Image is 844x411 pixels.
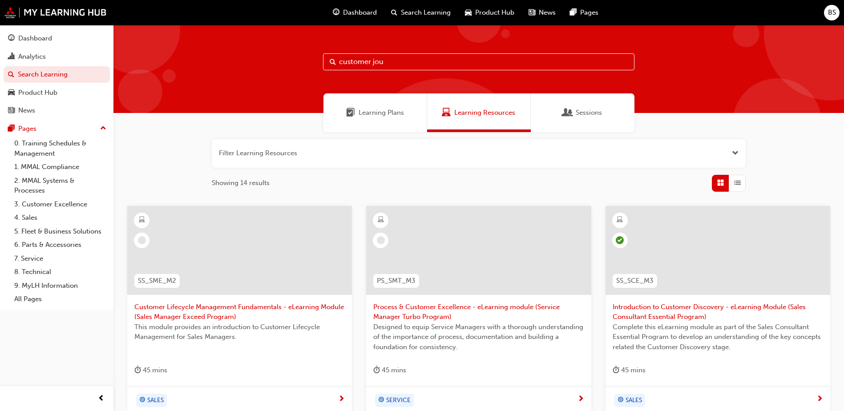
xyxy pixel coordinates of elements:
span: Complete this eLearning module as part of the Sales Consultant Essential Program to develop an un... [613,322,823,352]
span: News [539,8,556,18]
span: pages-icon [570,7,577,18]
span: next-icon [816,395,823,403]
a: 5. Fleet & Business Solutions [11,225,110,238]
span: Search [330,57,336,67]
span: SERVICE [386,395,411,406]
a: 2. MMAL Systems & Processes [11,174,110,197]
span: SS_SME_M2 [138,276,176,286]
a: 8. Technical [11,265,110,279]
span: news-icon [8,107,15,115]
span: Search Learning [401,8,451,18]
button: DashboardAnalyticsSearch LearningProduct HubNews [4,28,110,121]
a: 0. Training Schedules & Management [11,137,110,160]
span: duration-icon [613,365,619,376]
span: prev-icon [98,393,105,404]
a: All Pages [11,292,110,306]
span: guage-icon [333,7,339,18]
span: target-icon [139,395,145,406]
span: car-icon [8,89,15,97]
span: target-icon [378,395,384,406]
a: search-iconSearch Learning [384,4,458,22]
span: learningRecordVerb_PASS-icon [616,236,624,244]
div: News [18,105,35,116]
span: guage-icon [8,35,15,43]
span: learningResourceType_ELEARNING-icon [378,214,384,226]
a: car-iconProduct Hub [458,4,521,22]
span: duration-icon [373,365,380,376]
span: up-icon [100,123,106,134]
span: Product Hub [475,8,514,18]
span: Pages [580,8,598,18]
span: learningRecordVerb_NONE-icon [377,236,385,244]
span: This module provides an introduction to Customer Lifecycle Management for Sales Managers. [134,322,345,342]
img: mmal [4,7,107,18]
span: Showing 14 results [212,178,270,188]
span: SS_SCE_M3 [616,276,654,286]
div: Dashboard [18,33,52,44]
a: guage-iconDashboard [326,4,384,22]
a: Dashboard [4,30,110,47]
input: Search... [323,53,634,70]
a: Learning PlansLearning Plans [323,93,427,132]
span: Customer Lifecycle Management Fundamentals - eLearning Module (Sales Manager Exceed Program) [134,302,345,322]
span: next-icon [577,395,584,403]
span: learningRecordVerb_NONE-icon [138,236,146,244]
span: Sessions [576,108,602,118]
a: pages-iconPages [563,4,606,22]
span: Process & Customer Excellence - eLearning module (Service Manager Turbo Program) [373,302,584,322]
a: news-iconNews [521,4,563,22]
span: PS_SMT_M3 [377,276,416,286]
span: List [734,178,741,188]
a: Analytics [4,48,110,65]
div: 45 mins [134,365,167,376]
span: Dashboard [343,8,377,18]
a: 3. Customer Excellence [11,197,110,211]
a: 6. Parts & Accessories [11,238,110,252]
span: Learning Plans [346,108,355,118]
span: learningResourceType_ELEARNING-icon [139,214,145,226]
a: 9. MyLH Information [11,279,110,293]
span: target-icon [618,395,624,406]
a: 7. Service [11,252,110,266]
button: BS [824,5,840,20]
a: Search Learning [4,66,110,83]
a: 4. Sales [11,211,110,225]
a: 1. MMAL Compliance [11,160,110,174]
span: chart-icon [8,53,15,61]
span: Grid [717,178,724,188]
span: next-icon [338,395,345,403]
span: Learning Resources [454,108,515,118]
span: Learning Resources [442,108,451,118]
div: 45 mins [373,365,406,376]
button: Pages [4,121,110,137]
a: Product Hub [4,85,110,101]
a: SessionsSessions [531,93,634,132]
span: Introduction to Customer Discovery - eLearning Module (Sales Consultant Essential Program) [613,302,823,322]
span: Sessions [563,108,572,118]
div: Analytics [18,52,46,62]
a: Learning ResourcesLearning Resources [427,93,531,132]
span: search-icon [391,7,397,18]
span: BS [828,8,836,18]
button: Open the filter [732,148,739,158]
span: learningResourceType_ELEARNING-icon [617,214,623,226]
span: SALES [626,395,642,406]
div: Product Hub [18,88,57,98]
span: duration-icon [134,365,141,376]
div: Pages [18,124,36,134]
span: search-icon [8,71,14,79]
span: car-icon [465,7,472,18]
span: Designed to equip Service Managers with a thorough understanding of the importance of process, do... [373,322,584,352]
a: News [4,102,110,119]
div: 45 mins [613,365,646,376]
span: pages-icon [8,125,15,133]
span: news-icon [529,7,535,18]
span: Learning Plans [359,108,404,118]
span: SALES [147,395,164,406]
